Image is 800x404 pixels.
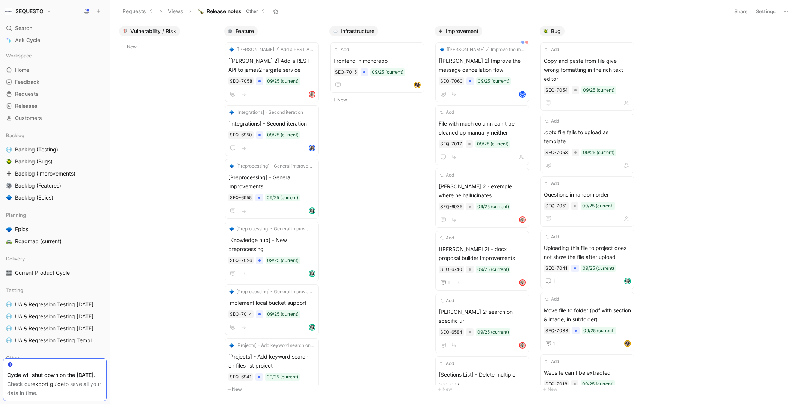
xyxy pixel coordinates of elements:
[3,284,107,296] div: Testing
[119,42,218,51] button: New
[3,156,107,167] a: 🪲Backlog (Bugs)
[15,238,62,245] span: Roadmap (current)
[228,342,315,349] button: 🔷[Projects] - Add keyword search on files list project
[520,217,525,222] img: avatar
[540,385,639,394] button: New
[5,312,14,321] button: 🌐
[229,227,234,231] img: 🔷
[224,26,258,36] button: ⚙️Feature
[440,47,444,52] img: 🔷
[225,105,319,156] a: 🔷[Integrations] - Second iteration[Integrations] - Second iteration09/25 (current)avatar
[229,289,234,294] img: 🔷
[228,46,315,53] button: 🔷[[PERSON_NAME] 2] Add a REST API to james2 fargate service
[446,27,478,35] span: Improvement
[6,52,32,59] span: Workspace
[5,169,14,178] button: ➕
[540,292,634,351] a: AddMove file to folder (pdf with section & image, in subfolder)09/25 (current)1avatar
[3,284,107,346] div: Testing🌐UA & Regression Testing [DATE]🌐UA & Regression Testing [DATE]🌐UA & Regression Testing [DA...
[540,114,634,173] a: Add.dotx file fails to upload as template09/25 (current)
[544,295,560,303] button: Add
[438,29,443,33] img: ➕
[540,176,634,227] a: AddQuestions in random order09/25 (current)
[544,339,557,348] button: 1
[583,149,614,156] div: 09/25 (current)
[477,328,509,336] div: 09/25 (current)
[543,29,548,33] img: 🪲
[3,299,107,310] a: 🌐UA & Regression Testing [DATE]
[440,328,462,336] div: SEQ-6584
[540,42,634,111] a: AddCopy and paste from file give wrong formatting in the rich text editor09/25 (current)
[435,26,482,36] button: ➕Improvement
[551,27,561,35] span: Bug
[3,209,107,247] div: Planning🔷Epics🛣️Roadmap (current)
[15,114,42,122] span: Customers
[753,6,779,17] button: Settings
[3,209,107,221] div: Planning
[6,159,12,165] img: 🪲
[545,327,568,334] div: SEQ-7033
[3,224,107,235] a: 🔷Epics
[165,6,187,17] button: Views
[583,327,615,334] div: 09/25 (current)
[228,56,315,74] span: [[PERSON_NAME] 2] Add a REST API to james2 fargate service
[6,147,12,153] img: 🌐
[228,173,315,191] span: [Preprocessing] - General improvements
[236,342,314,349] span: [Projects] - Add keyword search on files list project
[130,27,176,35] span: Vulnerability / Risk
[230,194,252,201] div: SEQ-6955
[7,380,103,398] div: Check our to save all your data in time.
[116,23,221,55] div: 🛡️Vulnerability / RiskNew
[15,102,38,110] span: Releases
[3,64,107,76] a: Home
[15,194,53,201] span: Backlog (Epics)
[334,46,350,53] button: Add
[545,380,567,388] div: SEQ-7018
[230,131,252,139] div: SEQ-6950
[15,170,75,177] span: Backlog (Improvements)
[6,354,20,362] span: Other
[435,385,534,394] button: New
[267,194,298,201] div: 09/25 (current)
[15,66,29,74] span: Home
[230,310,252,318] div: SEQ-7014
[228,109,304,116] button: 🔷[Integrations] - Second iteration
[439,370,526,388] span: [Sections List] - Delete multiple sections
[267,257,299,264] div: 09/25 (current)
[440,266,462,273] div: SEQ-6740
[583,86,614,94] div: 09/25 (current)
[439,46,526,53] button: 🔷[[PERSON_NAME] 2] Improve the message cancellation flow
[544,244,631,262] span: Uploading this file to project does not show the file after upload
[3,6,53,17] button: SEQUESTOSEQUESTO
[3,100,107,112] a: Releases
[230,373,252,381] div: SEQ-6941
[3,112,107,124] a: Customers
[230,77,252,85] div: SEQ-7058
[625,278,630,284] img: avatar
[309,325,315,330] img: avatar
[246,8,258,15] span: Other
[334,56,421,65] span: Frontend in monorepo
[5,181,14,190] button: ⚙️
[3,76,107,88] a: Feedback
[5,225,14,234] button: 🔷
[435,231,529,291] a: Add[[PERSON_NAME] 2] - docx proposal builder improvements09/25 (current)1avatar
[6,286,23,294] span: Testing
[5,157,14,166] button: 🪲
[435,168,529,228] a: Add[PERSON_NAME] 2 - exemple where he hallucinates09/25 (current)avatar
[236,46,314,53] span: [[PERSON_NAME] 2] Add a REST API to james2 fargate service
[583,265,614,272] div: 09/25 (current)
[228,298,315,307] span: Implement local bucket support
[326,23,432,108] div: ☁️InfrastructureNew
[267,310,299,318] div: 09/25 (current)
[544,233,560,241] button: Add
[3,253,107,278] div: Delivery🎛️Current Product Cycle
[221,23,326,398] div: ⚙️FeatureNew
[6,337,12,343] img: 🌐
[5,145,14,154] button: 🌐
[6,301,12,307] img: 🌐
[3,144,107,155] a: 🌐Backlog (Testing)
[544,56,631,83] span: Copy and paste from file give wrong formatting in the rich text editor
[3,180,107,191] a: ⚙️Backlog (Features)
[6,226,12,232] img: 🔷
[439,109,455,116] button: Add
